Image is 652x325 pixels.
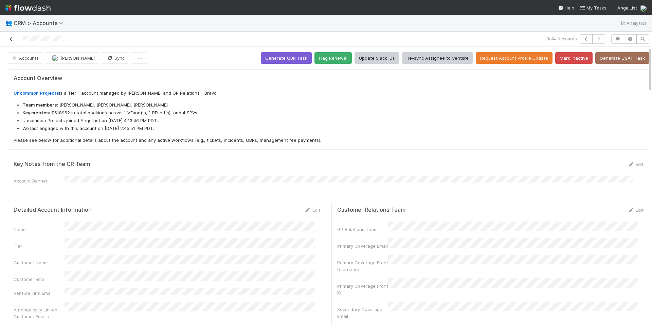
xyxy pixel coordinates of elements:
div: Secondary Coverage Email [337,306,388,320]
span: Accounts [11,55,39,61]
div: Customer Email [14,276,65,283]
button: Generate QBR Task [261,52,312,64]
button: Flag Renewal [314,52,352,64]
div: Tier [14,243,65,249]
div: Primary Coverage Front Username [337,259,388,273]
div: Account Banner [14,177,65,184]
a: Analytics [620,19,647,27]
img: logo-inverted-e16ddd16eac7371096b0.svg [5,2,51,14]
p: Please see below for additional details about the account and any active workflows (e.g., tickets... [14,137,644,144]
button: Mark inactive [555,52,593,64]
li: : $618962 in total bookings across 1 VFund(s), 1 RFund(s), and 4 SPVs. [22,110,644,116]
div: Venture Firm Email [14,290,65,297]
div: Automatically Linked Customer Emails [14,306,65,320]
img: avatar_56903d4e-183f-4548-9968-339ac63075ae.png [52,55,58,61]
h5: Key Notes from the CR Team [14,161,90,168]
li: : [PERSON_NAME], [PERSON_NAME], [PERSON_NAME] [22,102,644,109]
button: Re-sync Assignee to Venture [402,52,473,64]
a: Edit [628,207,644,213]
strong: Key metrics [22,110,49,115]
button: [PERSON_NAME] [46,52,99,64]
span: 3 of 4 Accounts [546,35,577,42]
button: Request Account Profile Update [476,52,553,64]
a: Uncommon Projects [14,90,59,96]
a: Edit [628,161,644,167]
li: Uncommon Projects joined AngelList on [DATE] 4:13:46 PM PDT. [22,117,644,124]
button: Generate CSAT Task [595,52,649,64]
button: Sync [102,52,129,64]
a: Edit [304,207,320,213]
strong: Team members [22,102,57,108]
img: avatar_a2d05fec-0a57-4266-8476-74cda3464b0e.png [640,5,647,12]
div: GP Relations Team [337,226,388,233]
div: Primary Coverage Email [337,243,388,249]
div: Name [14,226,65,233]
div: Help [558,4,574,11]
span: CRM > Accounts [14,20,67,26]
button: Update Slack IDs [355,52,399,64]
span: AngelList [617,5,637,11]
span: [PERSON_NAME] [60,55,95,61]
p: is a Tier 1 account managed by [PERSON_NAME] and GP Relations - Bravo. [14,90,644,97]
button: Accounts [8,52,43,64]
div: Customer Name [14,259,65,266]
a: My Tasks [580,4,606,11]
span: 👥 [5,20,12,26]
span: My Tasks [580,5,606,11]
h5: Customer Relations Team [337,207,405,213]
h5: Detailed Account Information [14,207,92,213]
li: We last engaged with this account on [DATE] 2:45:51 PM PDT. [22,125,644,132]
h5: Account Overview [14,75,644,82]
div: Primary Coverage Front ID [337,283,388,296]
